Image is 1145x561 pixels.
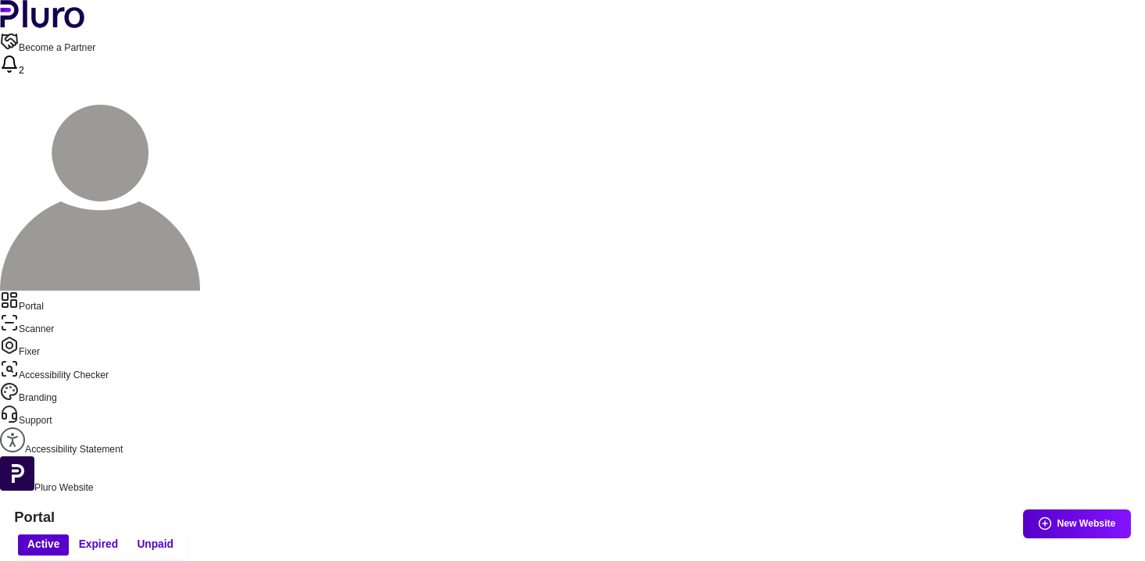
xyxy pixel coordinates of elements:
[127,534,183,556] button: Unpaid
[69,534,127,556] button: Expired
[18,534,70,556] button: Active
[79,538,118,552] span: Expired
[1023,509,1131,538] button: New Website
[19,65,24,76] span: 2
[27,538,59,552] span: Active
[14,509,1130,526] h1: Portal
[137,538,174,552] span: Unpaid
